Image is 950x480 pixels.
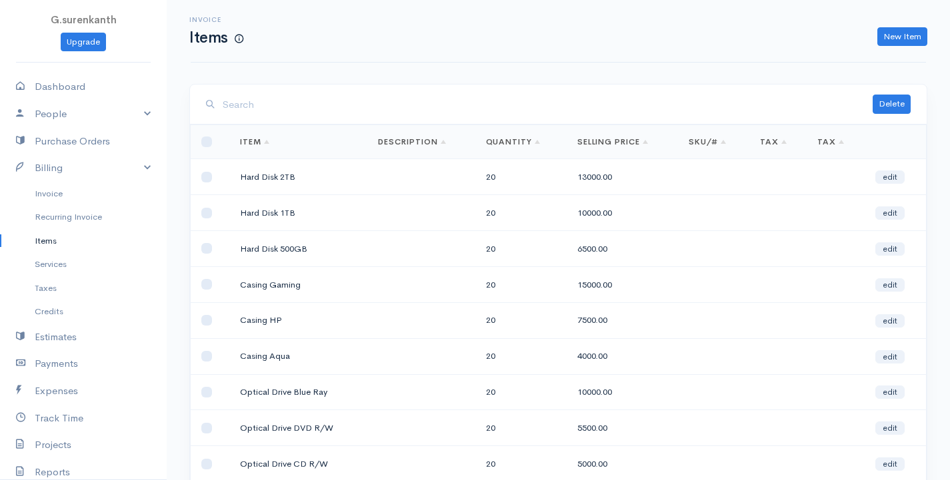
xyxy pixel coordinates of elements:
a: edit [875,385,905,399]
td: Hard Disk 1TB [229,195,367,231]
h1: Items [189,29,243,46]
a: edit [875,457,905,471]
td: 15000.00 [567,266,678,302]
a: edit [875,170,905,184]
td: 20 [475,338,567,374]
td: 10000.00 [567,195,678,231]
td: Optical Drive DVD R/W [229,410,367,446]
a: edit [875,350,905,363]
a: Tax [817,136,844,147]
td: 5500.00 [567,410,678,446]
td: 20 [475,195,567,231]
a: edit [875,421,905,435]
a: New Item [877,27,927,47]
a: Quantity [486,136,541,147]
a: Item [240,136,269,147]
td: Casing Aqua [229,338,367,374]
span: G.surenkanth [51,13,117,26]
a: edit [875,206,905,220]
a: Upgrade [61,33,106,52]
td: 20 [475,266,567,302]
td: Hard Disk 2TB [229,159,367,195]
a: edit [875,242,905,256]
td: Casing Gaming [229,266,367,302]
td: 20 [475,302,567,338]
h6: Invoice [189,16,243,23]
td: 20 [475,159,567,195]
td: Optical Drive Blue Ray [229,374,367,410]
a: edit [875,314,905,328]
a: SKU/# [689,136,727,147]
td: 7500.00 [567,302,678,338]
td: 4000.00 [567,338,678,374]
td: 10000.00 [567,374,678,410]
span: How to create a new Item? [235,33,243,45]
a: Selling Price [577,136,648,147]
a: Description [378,136,446,147]
button: Delete [873,95,911,114]
td: 20 [475,410,567,446]
td: Hard Disk 500GB [229,231,367,267]
td: 20 [475,374,567,410]
td: 20 [475,231,567,267]
td: 6500.00 [567,231,678,267]
a: edit [875,278,905,292]
input: Search [223,91,873,119]
a: Tax [760,136,787,147]
td: Casing HP [229,302,367,338]
td: 13000.00 [567,159,678,195]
